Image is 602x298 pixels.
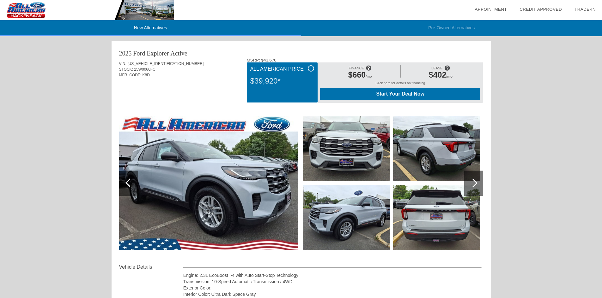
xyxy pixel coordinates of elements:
a: Trade-In [575,7,596,12]
div: 2025 Ford Explorer [119,49,169,58]
span: K8D [143,73,150,77]
span: $660 [348,70,366,79]
div: Transmission: 10-Speed Automatic Transmission / 4WD [183,278,482,285]
div: Vehicle Details [119,263,183,271]
div: /mo [404,70,477,81]
div: Quoted on [DATE] 7:56:22 AM [119,87,483,97]
span: 25W0066FC [134,67,155,72]
div: Interior Color: Ultra Dark Space Gray [183,291,482,297]
span: VIN: [119,61,126,66]
span: Start Your Deal Now [328,91,472,97]
div: Active [170,49,187,58]
span: LEASE [431,66,442,70]
div: Click here for details on financing [320,81,480,88]
div: i [308,65,314,72]
div: Engine: 2.3L EcoBoost I-4 with Auto Start-Stop Technology [183,272,482,278]
a: Credit Approved [520,7,562,12]
img: 2.jpg [303,116,390,181]
img: 3.jpg [303,185,390,250]
span: MFR. CODE: [119,73,142,77]
span: STOCK: [119,67,133,72]
img: 5.jpg [393,185,480,250]
div: Exterior Color: [183,285,482,291]
div: $39,920* [250,73,314,89]
div: MSRP: $43,670 [247,58,483,62]
span: $402 [429,70,447,79]
span: FINANCE [349,66,364,70]
div: All American Price [250,65,314,73]
span: [US_VEHICLE_IDENTIFICATION_NUMBER] [127,61,204,66]
img: 4.jpg [393,116,480,181]
a: Appointment [475,7,507,12]
div: /mo [323,70,397,81]
img: 1.jpg [119,116,298,250]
